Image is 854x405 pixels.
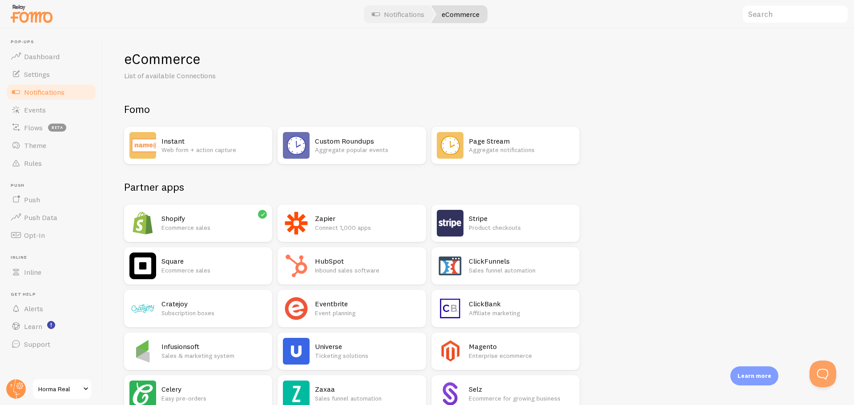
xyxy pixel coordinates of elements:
[24,141,46,150] span: Theme
[315,342,420,351] h2: Universe
[161,351,267,360] p: Sales & marketing system
[315,257,420,266] h2: HubSpot
[24,213,57,222] span: Push Data
[283,295,310,322] img: Eventbrite
[469,145,574,154] p: Aggregate notifications
[24,268,41,277] span: Inline
[5,191,97,209] a: Push
[5,226,97,244] a: Opt-In
[315,309,420,317] p: Event planning
[124,102,580,116] h2: Fomo
[161,385,267,394] h2: Celery
[48,124,66,132] span: beta
[810,361,836,387] iframe: Help Scout Beacon - Open
[24,304,43,313] span: Alerts
[24,70,50,79] span: Settings
[315,394,420,403] p: Sales funnel automation
[5,101,97,119] a: Events
[11,183,97,188] span: Push
[24,52,60,61] span: Dashboard
[47,321,55,329] svg: <p>Watch New Feature Tutorials!</p>
[5,317,97,335] a: Learn
[437,295,463,322] img: ClickBank
[161,214,267,223] h2: Shopify
[315,385,420,394] h2: Zaxaa
[24,159,42,168] span: Rules
[24,88,64,96] span: Notifications
[315,223,420,232] p: Connect 1,000 apps
[469,309,574,317] p: Affiliate marketing
[11,292,97,297] span: Get Help
[469,385,574,394] h2: Selz
[5,119,97,136] a: Flows beta
[129,338,156,365] img: Infusionsoft
[9,2,54,25] img: fomo-relay-logo-orange.svg
[11,39,97,45] span: Pop-ups
[437,338,463,365] img: Magento
[161,394,267,403] p: Easy pre-orders
[5,263,97,281] a: Inline
[129,132,156,159] img: Instant
[5,335,97,353] a: Support
[5,83,97,101] a: Notifications
[129,253,156,279] img: Square
[124,50,833,68] h1: eCommerce
[283,338,310,365] img: Universe
[315,145,420,154] p: Aggregate popular events
[161,257,267,266] h2: Square
[129,295,156,322] img: Cratejoy
[161,223,267,232] p: Ecommerce sales
[5,48,97,65] a: Dashboard
[283,210,310,237] img: Zapier
[24,105,46,114] span: Events
[24,231,45,240] span: Opt-In
[5,65,97,83] a: Settings
[24,340,50,349] span: Support
[124,180,580,194] h2: Partner apps
[161,309,267,317] p: Subscription boxes
[469,136,574,146] h2: Page Stream
[469,351,574,360] p: Enterprise ecommerce
[469,223,574,232] p: Product checkouts
[437,253,463,279] img: ClickFunnels
[24,195,40,204] span: Push
[469,266,574,275] p: Sales funnel automation
[24,322,42,331] span: Learn
[38,384,81,394] span: Horma Real
[437,210,463,237] img: Stripe
[730,366,778,385] div: Learn more
[124,71,338,81] p: List of available Connections
[315,136,420,146] h2: Custom Roundups
[737,372,771,380] p: Learn more
[5,154,97,172] a: Rules
[161,266,267,275] p: Ecommerce sales
[5,209,97,226] a: Push Data
[437,132,463,159] img: Page Stream
[469,299,574,309] h2: ClickBank
[315,214,420,223] h2: Zapier
[315,266,420,275] p: Inbound sales software
[283,253,310,279] img: HubSpot
[161,299,267,309] h2: Cratejoy
[161,145,267,154] p: Web form + action capture
[315,351,420,360] p: Ticketing solutions
[161,136,267,146] h2: Instant
[24,123,43,132] span: Flows
[469,257,574,266] h2: ClickFunnels
[5,300,97,317] a: Alerts
[469,342,574,351] h2: Magento
[315,299,420,309] h2: Eventbrite
[283,132,310,159] img: Custom Roundups
[5,136,97,154] a: Theme
[469,214,574,223] h2: Stripe
[161,342,267,351] h2: Infusionsoft
[469,394,574,403] p: Ecommerce for growing business
[11,255,97,261] span: Inline
[32,378,92,400] a: Horma Real
[129,210,156,237] img: Shopify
